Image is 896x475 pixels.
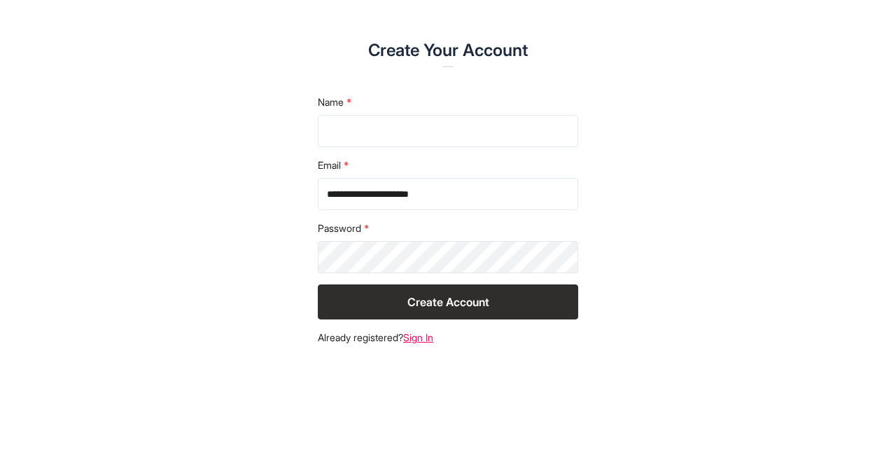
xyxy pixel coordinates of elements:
[403,331,433,343] a: Sign In
[318,284,578,319] button: Create Account
[90,39,806,62] h2: Create Your Account
[318,331,578,345] footer: Already registered?
[318,158,578,172] label: Email
[318,95,578,109] label: Name
[318,221,578,235] label: Password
